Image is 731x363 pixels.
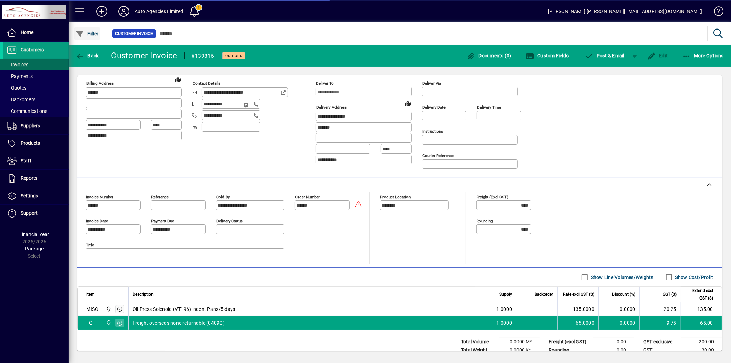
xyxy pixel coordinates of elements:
a: Support [3,205,69,222]
label: Show Cost/Profit [674,274,714,281]
span: Rangiora [104,305,112,313]
span: Products [21,140,40,146]
span: Home [21,30,33,35]
mat-label: Deliver via [422,81,441,86]
a: Products [3,135,69,152]
div: 135.0000 [562,306,594,313]
button: Add [91,5,113,17]
td: Total Weight [458,346,499,354]
span: Settings [21,193,38,198]
td: 0.0000 M³ [499,338,540,346]
a: Settings [3,187,69,204]
span: More Options [682,53,724,58]
span: Edit [647,53,668,58]
mat-label: Invoice number [86,195,113,199]
mat-label: Instructions [422,129,443,134]
a: Knowledge Base [709,1,722,24]
span: Rate excl GST ($) [563,291,594,298]
span: Customers [21,47,44,52]
div: Auto Agencies Limited [135,6,183,17]
span: 1.0000 [497,319,512,326]
td: GST [640,346,681,354]
span: Reports [21,175,37,181]
button: Custom Fields [524,49,571,62]
span: Backorder [535,291,553,298]
td: 135.00 [681,302,722,316]
button: Documents (0) [465,49,513,62]
td: 9.75 [639,316,681,330]
span: 1.0000 [497,306,512,313]
button: Filter [74,27,100,40]
span: ost & Email [585,53,625,58]
span: Communications [7,108,47,114]
mat-label: Delivery status [216,219,243,223]
a: Invoices [3,59,69,70]
label: Show Line Volumes/Weights [589,274,654,281]
mat-label: Order number [295,195,320,199]
mat-label: Rounding [477,219,493,223]
a: Reports [3,170,69,187]
a: View on map [172,74,183,85]
td: 0.00 [593,346,634,354]
div: 65.0000 [562,319,594,326]
mat-label: Payment due [151,219,174,223]
span: Financial Year [20,232,49,237]
span: Invoices [7,62,28,67]
span: Payments [7,73,33,79]
td: 30.00 [681,346,722,354]
a: Backorders [3,94,69,105]
mat-label: Delivery time [477,105,501,110]
span: Filter [76,31,99,36]
mat-label: Invoice date [86,219,108,223]
button: Back [74,49,100,62]
div: [PERSON_NAME] [PERSON_NAME][EMAIL_ADDRESS][DOMAIN_NAME] [548,6,702,17]
div: Customer Invoice [111,50,178,61]
td: 0.0000 Kg [499,346,540,354]
span: Extend excl GST ($) [685,287,713,302]
mat-label: Courier Reference [422,153,454,158]
a: Communications [3,105,69,117]
span: On hold [225,54,243,58]
span: Backorders [7,97,35,102]
span: Oil Press Solenoid (VT196) indent Pan's/5 days [133,306,235,313]
span: Rangiora [104,319,112,327]
mat-label: Title [86,243,94,247]
span: Back [76,53,99,58]
td: GST exclusive [640,338,681,346]
a: Quotes [3,82,69,94]
mat-label: Reference [151,195,169,199]
td: Rounding [545,346,593,354]
mat-label: Product location [380,195,411,199]
a: Payments [3,70,69,82]
a: Suppliers [3,117,69,134]
span: Discount (%) [612,291,635,298]
span: Quotes [7,85,26,91]
a: Home [3,24,69,41]
td: Freight (excl GST) [545,338,593,346]
a: Staff [3,152,69,169]
mat-label: Sold by [216,195,230,199]
td: 20.25 [639,302,681,316]
span: Package [25,246,44,251]
span: P [597,53,600,58]
mat-label: Deliver To [316,81,334,86]
span: Staff [21,158,31,163]
button: Post & Email [582,49,628,62]
div: FGT [86,319,96,326]
span: Documents (0) [467,53,511,58]
button: More Options [681,49,726,62]
span: Suppliers [21,123,40,128]
span: GST ($) [663,291,677,298]
td: 200.00 [681,338,722,346]
div: MISC [86,306,98,313]
span: Support [21,210,38,216]
span: Description [133,291,154,298]
span: Customer Invoice [115,30,153,37]
td: 0.0000 [598,316,639,330]
td: Total Volume [458,338,499,346]
app-page-header-button: Back [69,49,106,62]
a: View on map [402,98,413,109]
td: 65.00 [681,316,722,330]
mat-label: Delivery date [422,105,446,110]
button: Profile [113,5,135,17]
